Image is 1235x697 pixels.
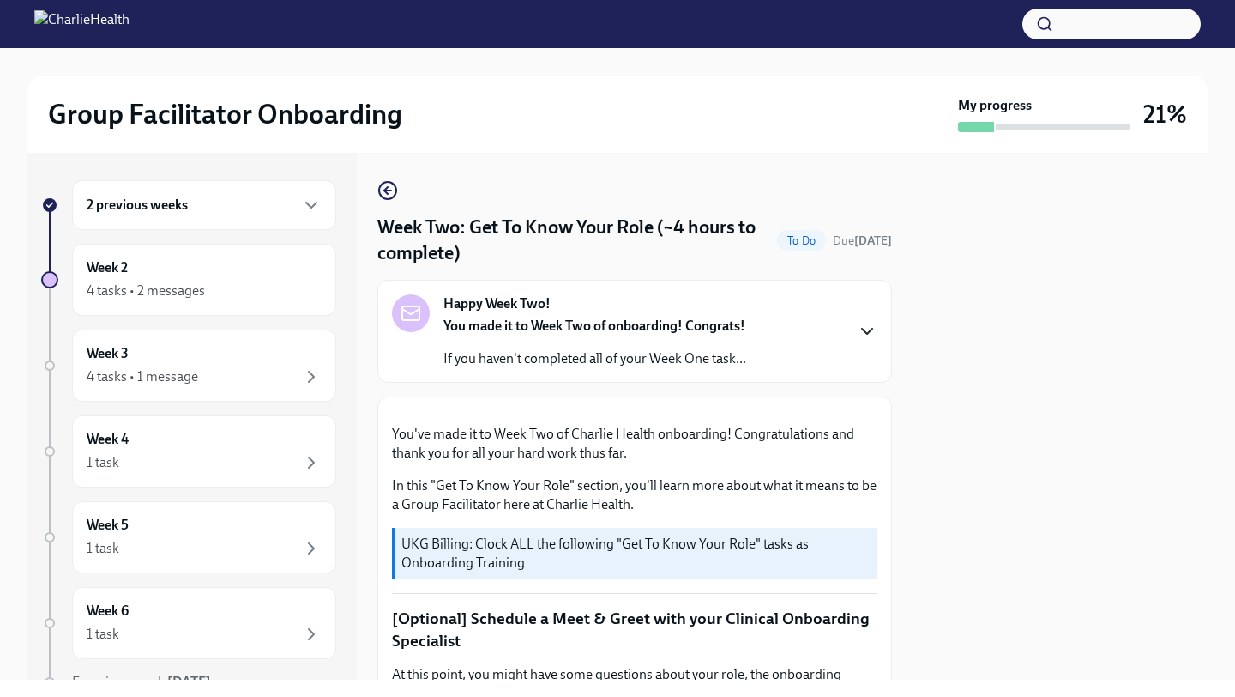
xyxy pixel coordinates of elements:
[443,349,746,368] p: If you haven't completed all of your Week One task...
[87,367,198,386] div: 4 tasks • 1 message
[87,539,119,558] div: 1 task
[443,294,551,313] strong: Happy Week Two!
[392,476,877,514] p: In this "Get To Know Your Role" section, you'll learn more about what it means to be a Group Faci...
[48,97,402,131] h2: Group Facilitator Onboarding
[377,215,770,266] h4: Week Two: Get To Know Your Role (~4 hours to complete)
[443,318,745,334] strong: You made it to Week Two of onboarding! Congrats!
[833,233,892,248] span: Due
[777,234,826,247] span: To Do
[87,282,205,300] div: 4 tasks • 2 messages
[167,674,211,690] strong: [DATE]
[1143,99,1187,130] h3: 21%
[87,625,119,644] div: 1 task
[87,258,128,277] h6: Week 2
[41,587,336,659] a: Week 61 task
[72,180,336,230] div: 2 previous weeks
[392,425,877,463] p: You've made it to Week Two of Charlie Health onboarding! Congratulations and thank you for all yo...
[833,233,892,249] span: September 29th, 2025 10:00
[87,602,129,621] h6: Week 6
[41,415,336,488] a: Week 41 task
[392,608,877,652] p: [Optional] Schedule a Meet & Greet with your Clinical Onboarding Specialist
[87,430,129,449] h6: Week 4
[41,330,336,402] a: Week 34 tasks • 1 message
[72,674,211,690] span: Experience ends
[34,10,130,38] img: CharlieHealth
[87,453,119,472] div: 1 task
[87,344,129,363] h6: Week 3
[41,501,336,573] a: Week 51 task
[87,196,188,215] h6: 2 previous weeks
[854,233,892,248] strong: [DATE]
[958,96,1032,115] strong: My progress
[401,535,871,573] p: UKG Billing: Clock ALL the following "Get To Know Your Role" tasks as Onboarding Training
[87,516,129,535] h6: Week 5
[41,244,336,316] a: Week 24 tasks • 2 messages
